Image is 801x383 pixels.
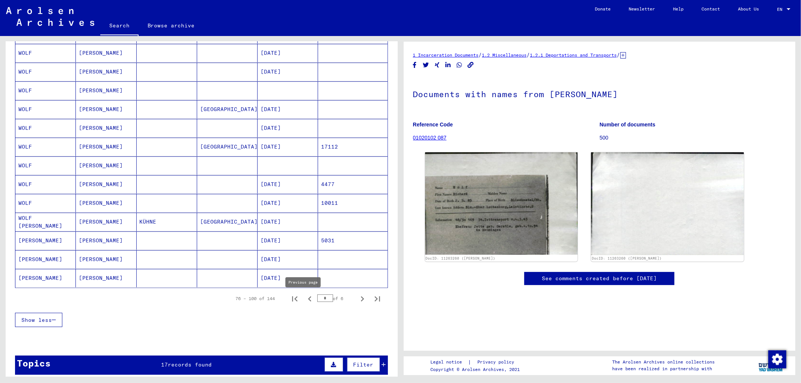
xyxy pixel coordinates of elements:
a: Privacy policy [471,358,523,366]
div: | [430,358,523,366]
a: 01020102 087 [413,135,447,141]
mat-cell: [PERSON_NAME] [76,231,136,250]
b: Reference Code [413,122,453,128]
mat-cell: [PERSON_NAME] [76,194,136,212]
mat-cell: [DATE] [258,119,318,137]
mat-cell: [GEOGRAPHIC_DATA] [197,213,258,231]
button: Show less [15,313,62,327]
button: Share on WhatsApp [456,60,463,70]
mat-cell: [DATE] [258,269,318,287]
mat-cell: [DATE] [258,231,318,250]
mat-cell: 10011 [318,194,387,212]
span: EN [777,7,785,12]
mat-cell: [DATE] [258,175,318,194]
mat-cell: [PERSON_NAME] [76,44,136,62]
mat-cell: [PERSON_NAME] [76,156,136,175]
span: / [479,51,482,58]
span: / [527,51,530,58]
mat-cell: [PERSON_NAME] [76,81,136,100]
span: records found [168,361,212,368]
button: Share on LinkedIn [444,60,452,70]
mat-cell: [PERSON_NAME] [76,100,136,119]
p: Copyright © Arolsen Archives, 2021 [430,366,523,373]
span: 17 [161,361,168,368]
p: 500 [600,134,786,142]
span: Show less [21,317,52,323]
mat-cell: [PERSON_NAME] [76,213,136,231]
mat-cell: [PERSON_NAME] [76,175,136,194]
a: 1 Incarceration Documents [413,52,479,58]
mat-cell: [PERSON_NAME] [76,138,136,156]
mat-cell: [PERSON_NAME] [76,119,136,137]
button: Filter [347,357,380,372]
mat-cell: [DATE] [258,44,318,62]
mat-cell: WOLF [15,63,76,81]
mat-cell: [DATE] [258,250,318,269]
div: 76 – 100 of 144 [236,295,275,302]
img: 002.jpg [591,152,744,255]
mat-cell: [DATE] [258,63,318,81]
mat-cell: [PERSON_NAME] [15,250,76,269]
span: / [617,51,620,58]
mat-cell: WOLF [15,44,76,62]
mat-cell: [PERSON_NAME] [76,269,136,287]
p: The Arolsen Archives online collections [612,359,715,365]
button: Copy link [467,60,475,70]
mat-cell: WOLF [15,175,76,194]
button: Previous page [302,291,317,306]
mat-cell: WOLF [PERSON_NAME] [15,213,76,231]
mat-cell: [DATE] [258,100,318,119]
mat-cell: 4477 [318,175,387,194]
button: First page [287,291,302,306]
mat-cell: [PERSON_NAME] [76,250,136,269]
mat-cell: [GEOGRAPHIC_DATA] [197,138,258,156]
mat-cell: [DATE] [258,138,318,156]
mat-cell: [GEOGRAPHIC_DATA] [197,100,258,119]
a: Legal notice [430,358,468,366]
mat-cell: WOLF [15,138,76,156]
mat-cell: WOLF [15,194,76,212]
a: 1.2.1 Deportations and Transports [530,52,617,58]
img: 001.jpg [425,152,578,255]
mat-cell: WOLF [15,81,76,100]
mat-cell: [DATE] [258,213,318,231]
a: Browse archive [139,17,204,35]
a: Search [100,17,139,36]
button: Share on Twitter [422,60,430,70]
a: See comments created before [DATE] [542,275,657,282]
h1: Documents with names from [PERSON_NAME] [413,77,786,110]
div: of 6 [317,295,355,302]
b: Number of documents [600,122,656,128]
mat-cell: 17112 [318,138,387,156]
mat-cell: [PERSON_NAME] [15,269,76,287]
mat-cell: [PERSON_NAME] [76,63,136,81]
mat-cell: 5031 [318,231,387,250]
img: Arolsen_neg.svg [6,7,94,26]
img: yv_logo.png [757,356,785,375]
div: Change consent [768,350,786,368]
mat-cell: WOLF [15,156,76,175]
button: Next page [355,291,370,306]
div: Topics [17,356,51,370]
mat-cell: KÜHNE [137,213,197,231]
mat-cell: WOLF [15,100,76,119]
mat-cell: [PERSON_NAME] [15,231,76,250]
p: have been realized in partnership with [612,365,715,372]
button: Share on Xing [433,60,441,70]
button: Share on Facebook [411,60,419,70]
a: 1.2 Miscellaneous [482,52,527,58]
mat-cell: WOLF [15,119,76,137]
span: Filter [353,361,374,368]
a: DocID: 11263260 ([PERSON_NAME]) [425,256,495,260]
mat-cell: [DATE] [258,194,318,212]
button: Last page [370,291,385,306]
img: Change consent [768,350,786,368]
a: DocID: 11263260 ([PERSON_NAME]) [592,256,662,260]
